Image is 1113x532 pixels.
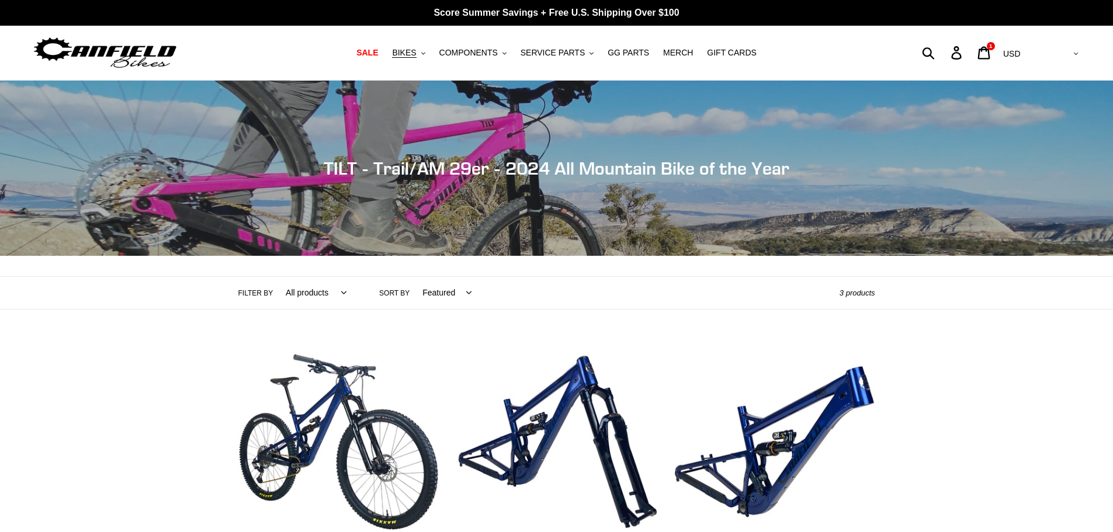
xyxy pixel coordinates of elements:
[439,48,498,58] span: COMPONENTS
[515,45,599,61] button: SERVICE PARTS
[238,288,273,298] label: Filter by
[989,43,992,49] span: 1
[32,34,178,71] img: Canfield Bikes
[324,158,789,179] span: TILT - Trail/AM 29er - 2024 All Mountain Bike of the Year
[971,40,998,65] a: 1
[707,48,757,58] span: GIFT CARDS
[351,45,384,61] a: SALE
[657,45,699,61] a: MERCH
[392,48,416,58] span: BIKES
[434,45,512,61] button: COMPONENTS
[840,288,875,297] span: 3 products
[701,45,762,61] a: GIFT CARDS
[663,48,693,58] span: MERCH
[386,45,431,61] button: BIKES
[928,40,958,65] input: Search
[379,288,410,298] label: Sort by
[356,48,378,58] span: SALE
[602,45,655,61] a: GG PARTS
[521,48,585,58] span: SERVICE PARTS
[608,48,649,58] span: GG PARTS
